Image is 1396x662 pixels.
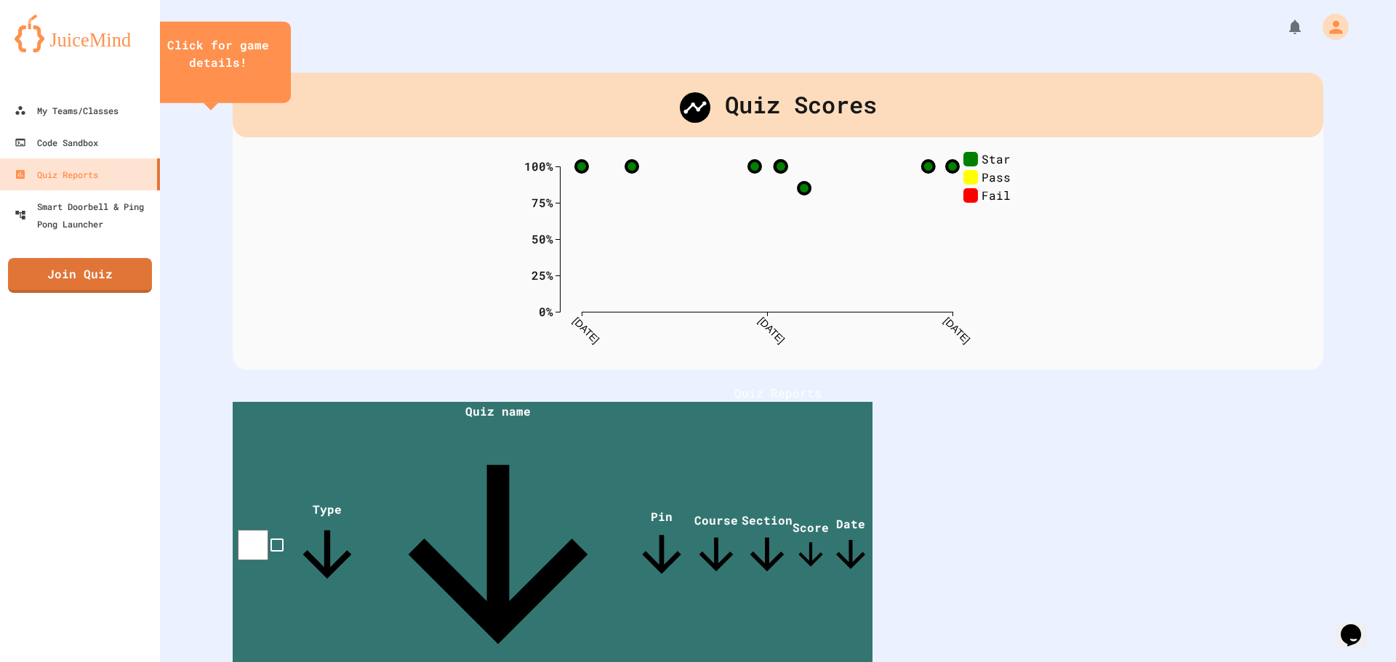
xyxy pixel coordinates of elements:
[233,73,1323,137] div: Quiz Scores
[238,530,268,560] input: select all desserts
[942,315,972,345] text: [DATE]
[691,512,742,580] span: Course
[742,512,793,580] span: Section
[829,516,872,576] span: Date
[982,187,1011,202] text: Fail
[291,501,364,591] span: Type
[531,194,553,209] text: 75%
[531,267,553,282] text: 25%
[633,509,691,584] span: Pin
[793,520,829,573] span: Score
[15,15,145,52] img: logo-orange.svg
[15,134,98,151] div: Code Sandbox
[982,169,1011,184] text: Pass
[15,102,119,119] div: My Teams/Classes
[8,258,152,293] a: Join Quiz
[233,384,1323,402] h1: Quiz Reports
[539,303,553,318] text: 0%
[1335,604,1381,647] iframe: chat widget
[571,315,601,345] text: [DATE]
[15,198,154,233] div: Smart Doorbell & Ping Pong Launcher
[15,166,98,183] div: Quiz Reports
[524,158,553,173] text: 100%
[531,230,553,246] text: 50%
[756,315,787,345] text: [DATE]
[982,150,1011,166] text: Star
[160,36,276,71] div: Click for game details!
[1307,10,1352,44] div: My Account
